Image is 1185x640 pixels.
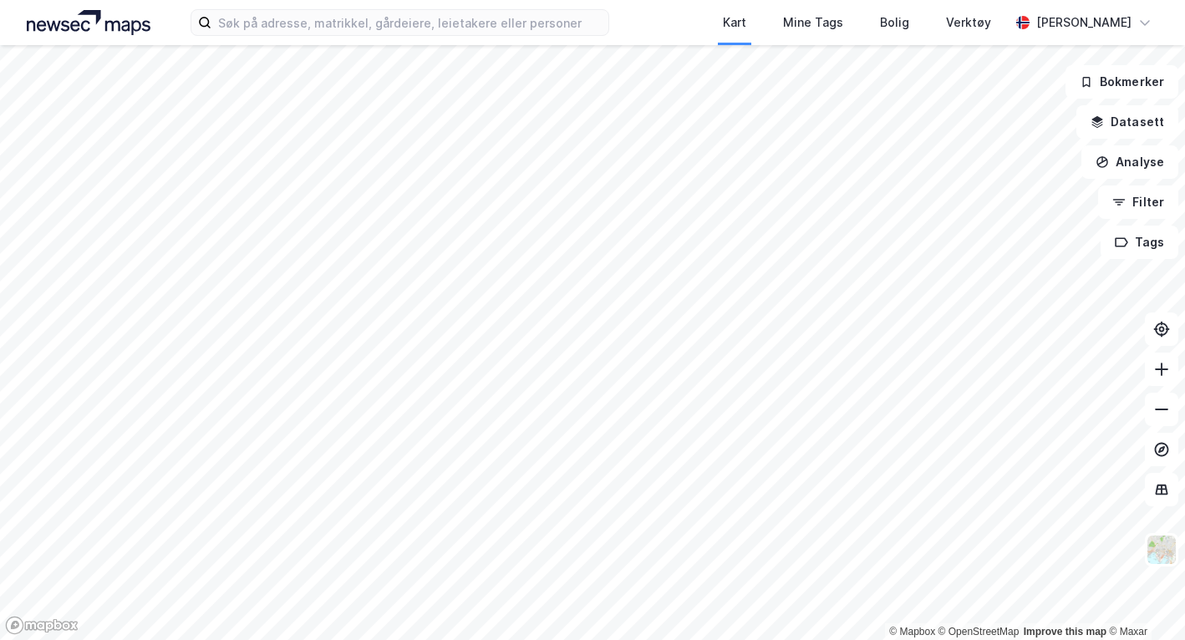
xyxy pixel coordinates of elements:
[27,10,150,35] img: logo.a4113a55bc3d86da70a041830d287a7e.svg
[938,626,1020,637] a: OpenStreetMap
[723,13,746,33] div: Kart
[211,10,608,35] input: Søk på adresse, matrikkel, gårdeiere, leietakere eller personer
[1076,105,1178,139] button: Datasett
[1101,226,1178,259] button: Tags
[5,616,79,635] a: Mapbox homepage
[889,626,935,637] a: Mapbox
[1024,626,1106,637] a: Improve this map
[1065,65,1178,99] button: Bokmerker
[1036,13,1132,33] div: [PERSON_NAME]
[1101,560,1185,640] iframe: Chat Widget
[880,13,909,33] div: Bolig
[1081,145,1178,179] button: Analyse
[946,13,991,33] div: Verktøy
[783,13,843,33] div: Mine Tags
[1098,185,1178,219] button: Filter
[1146,534,1177,566] img: Z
